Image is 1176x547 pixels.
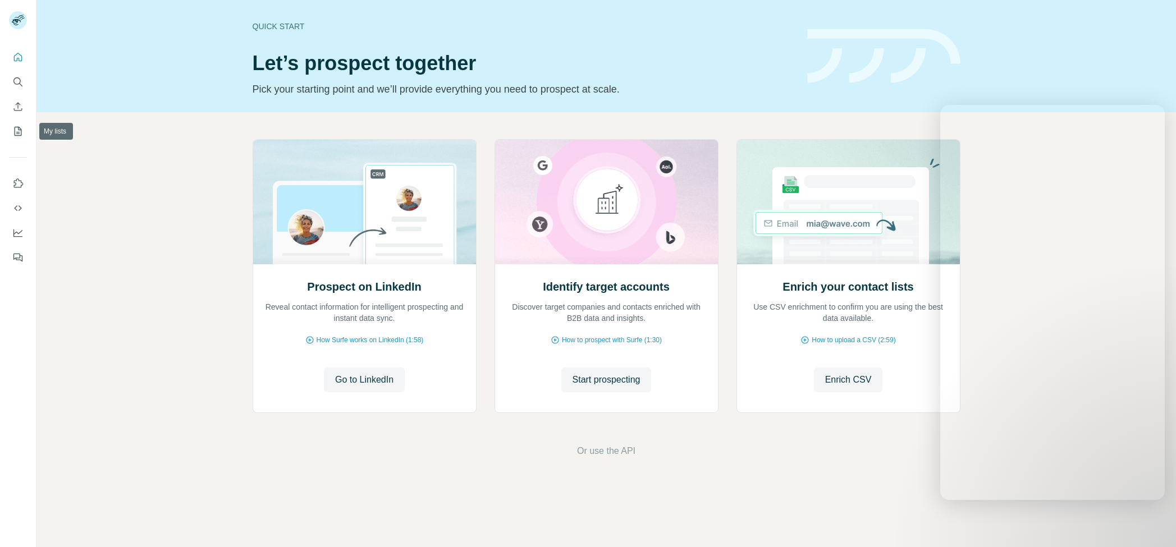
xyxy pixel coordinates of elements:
h2: Enrich your contact lists [783,279,913,295]
span: How to prospect with Surfe (1:30) [562,335,662,345]
span: Go to LinkedIn [335,373,393,387]
h1: Let’s prospect together [253,52,794,75]
img: Prospect on LinkedIn [253,140,477,264]
h2: Prospect on LinkedIn [307,279,421,295]
button: Enrich CSV [814,367,883,392]
button: Use Surfe on LinkedIn [9,173,27,194]
button: Use Surfe API [9,198,27,218]
span: How Surfe works on LinkedIn (1:58) [317,335,424,345]
button: Start prospecting [561,367,652,392]
button: Enrich CSV [9,96,27,117]
h2: Identify target accounts [543,279,670,295]
span: Start prospecting [573,373,640,387]
iframe: Intercom live chat [1138,509,1165,536]
button: Or use the API [577,444,635,458]
p: Pick your starting point and we’ll provide everything you need to prospect at scale. [253,81,794,97]
button: Feedback [9,247,27,268]
span: Enrich CSV [825,373,872,387]
button: Search [9,72,27,92]
div: Quick start [253,21,794,32]
span: How to upload a CSV (2:59) [812,335,895,345]
button: Quick start [9,47,27,67]
button: Dashboard [9,223,27,243]
iframe: Intercom live chat [940,105,1165,500]
button: Go to LinkedIn [324,367,405,392]
p: Use CSV enrichment to confirm you are using the best data available. [748,301,949,324]
p: Reveal contact information for intelligent prospecting and instant data sync. [264,301,465,324]
button: My lists [9,121,27,141]
img: banner [807,29,960,84]
p: Discover target companies and contacts enriched with B2B data and insights. [506,301,707,324]
img: Enrich your contact lists [736,140,960,264]
img: Identify target accounts [495,140,719,264]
